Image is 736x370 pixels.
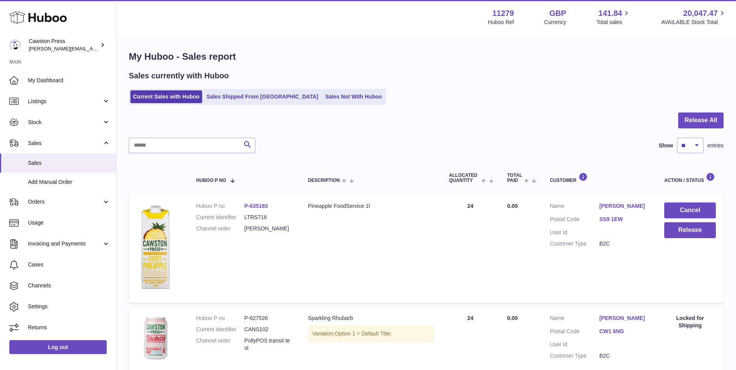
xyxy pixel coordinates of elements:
a: 20,047.47 AVAILABLE Stock Total [661,8,727,26]
dt: User Id [550,229,599,236]
span: Settings [28,303,110,310]
td: 24 [441,195,499,303]
span: [PERSON_NAME][EMAIL_ADDRESS][PERSON_NAME][DOMAIN_NAME] [29,45,197,52]
span: 20,047.47 [683,8,718,19]
dd: LTRS716 [244,214,293,221]
div: Action / Status [664,173,716,183]
h1: My Huboo - Sales report [129,50,724,63]
dd: [PERSON_NAME] [244,225,293,232]
dd: B2C [599,240,649,247]
dd: CANS102 [244,326,293,333]
span: 0.00 [507,203,518,209]
a: [PERSON_NAME] [599,315,649,322]
img: 112791717167656.png [137,202,175,293]
div: Huboo Ref [488,19,514,26]
div: Customer [550,173,649,183]
div: Variation: [308,326,434,342]
dt: Name [550,315,599,324]
img: thomas.carson@cawstonpress.com [9,39,21,51]
span: My Dashboard [28,77,110,84]
dt: Channel order [196,225,244,232]
span: Huboo P no [196,178,226,183]
dd: PollyPOS transit test [244,337,293,352]
span: Add Manual Order [28,178,110,186]
div: Sparkling Rhubarb [308,315,434,322]
dt: Current identifier [196,326,244,333]
dd: P-627526 [244,315,293,322]
dt: Postal Code [550,328,599,337]
span: Returns [28,324,110,331]
div: Currency [544,19,566,26]
span: Orders [28,198,102,206]
span: ALLOCATED Quantity [449,173,479,183]
span: 141.84 [598,8,622,19]
span: AVAILABLE Stock Total [661,19,727,26]
span: Description [308,178,340,183]
span: 0.00 [507,315,518,321]
a: P-635183 [244,203,268,209]
button: Release [664,222,716,238]
strong: 11279 [492,8,514,19]
dd: B2C [599,352,649,360]
dt: Customer Type [550,240,599,247]
dt: Channel order [196,337,244,352]
span: Sales [28,140,102,147]
a: Sales Not With Huboo [322,90,384,103]
span: Cases [28,261,110,268]
dt: Postal Code [550,216,599,225]
strong: GBP [549,8,566,19]
a: [PERSON_NAME] [599,202,649,210]
span: Sales [28,159,110,167]
a: 141.84 Total sales [596,8,631,26]
img: 112791717167690.png [137,315,175,366]
dt: Current identifier [196,214,244,221]
a: Current Sales with Huboo [130,90,202,103]
button: Cancel [664,202,716,218]
span: Option 1 = Default Title; [335,330,392,337]
span: Usage [28,219,110,226]
button: Release All [678,112,724,128]
span: entries [707,142,724,149]
a: SS9 1EW [599,216,649,223]
a: Log out [9,340,107,354]
span: Listings [28,98,102,105]
span: Channels [28,282,110,289]
label: Show [659,142,673,149]
div: Cawston Press [29,38,99,52]
dt: Huboo P no [196,315,244,322]
dt: Huboo P no [196,202,244,210]
span: Total sales [596,19,631,26]
div: Locked for Shipping [664,315,716,329]
h2: Sales currently with Huboo [129,71,229,81]
dt: Customer Type [550,352,599,360]
span: Total paid [507,173,522,183]
dt: Name [550,202,599,212]
div: Pineapple FoodService 1l [308,202,434,210]
span: Stock [28,119,102,126]
a: Sales Shipped From [GEOGRAPHIC_DATA] [204,90,321,103]
dt: User Id [550,341,599,348]
a: CW1 6NG [599,328,649,335]
span: Invoicing and Payments [28,240,102,247]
